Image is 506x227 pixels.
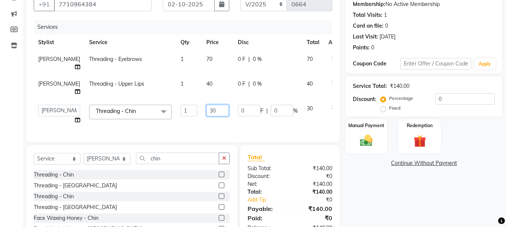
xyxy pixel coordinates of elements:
[353,82,387,90] div: Service Total:
[260,107,263,115] span: F
[290,214,338,223] div: ₹0
[34,193,74,200] div: Threading - Chin
[356,134,376,148] img: _cash.svg
[389,95,413,102] label: Percentage
[34,171,74,179] div: Threading - Chin
[379,33,396,41] div: [DATE]
[384,11,387,19] div: 1
[248,153,265,161] span: Total
[242,180,290,188] div: Net:
[38,80,80,87] span: [PERSON_NAME]
[181,56,184,62] span: 1
[242,188,290,196] div: Total:
[34,214,99,222] div: Face Waxing Honey - Chin
[253,80,262,88] span: 0 %
[353,0,385,8] div: Membership:
[290,188,338,196] div: ₹140.00
[353,11,382,19] div: Total Visits:
[136,108,139,114] a: x
[371,44,374,52] div: 0
[34,34,85,51] th: Stylist
[353,95,376,103] div: Discount:
[293,107,298,115] span: %
[353,60,400,68] div: Coupon Code
[242,172,290,180] div: Discount:
[400,58,471,70] input: Enter Offer / Coupon Code
[238,55,245,63] span: 0 F
[34,20,338,34] div: Services
[410,134,430,149] img: _gift.svg
[248,80,250,88] span: |
[34,203,117,211] div: Threading - [GEOGRAPHIC_DATA]
[389,105,400,111] label: Fixed
[307,56,313,62] span: 70
[407,122,433,129] label: Redemption
[474,58,496,70] button: Apply
[307,105,313,112] span: 30
[206,80,212,87] span: 40
[353,0,495,8] div: No Active Membership
[290,180,338,188] div: ₹140.00
[38,56,80,62] span: [PERSON_NAME]
[206,56,212,62] span: 70
[89,80,144,87] span: Threading - Upper Lips
[390,82,409,90] div: ₹140.00
[290,172,338,180] div: ₹0
[324,34,349,51] th: Action
[307,80,313,87] span: 40
[136,153,219,164] input: Search or Scan
[242,196,298,204] a: Add Tip
[348,122,384,129] label: Manual Payment
[181,80,184,87] span: 1
[89,56,142,62] span: Threading - Eyebrows
[85,34,176,51] th: Service
[242,204,290,213] div: Payable:
[290,204,338,213] div: ₹140.00
[176,34,202,51] th: Qty
[347,159,501,167] a: Continue Without Payment
[353,44,370,52] div: Points:
[34,182,117,190] div: Threading - [GEOGRAPHIC_DATA]
[238,80,245,88] span: 0 F
[253,55,262,63] span: 0 %
[302,34,324,51] th: Total
[353,22,384,30] div: Card on file:
[266,107,268,115] span: |
[242,165,290,172] div: Sub Total:
[248,55,250,63] span: |
[233,34,302,51] th: Disc
[290,165,338,172] div: ₹140.00
[96,108,136,114] span: Threading - Chin
[353,33,378,41] div: Last Visit:
[242,214,290,223] div: Paid:
[202,34,233,51] th: Price
[298,196,338,204] div: ₹0
[385,22,388,30] div: 0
